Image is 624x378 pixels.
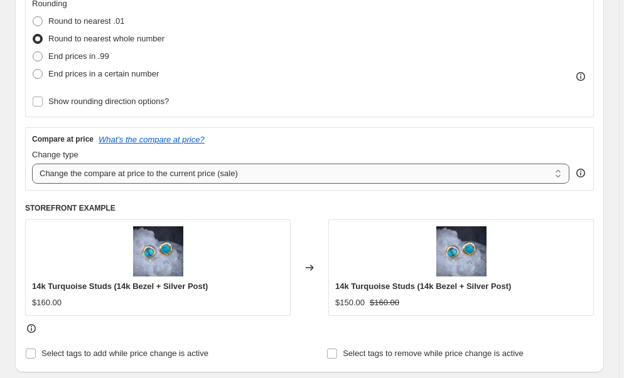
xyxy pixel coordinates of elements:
[41,349,208,358] span: Select tags to add while price change is active
[32,150,78,159] span: Change type
[48,34,164,43] span: Round to nearest whole number
[48,69,159,78] span: End prices in a certain number
[370,297,399,309] strike: $160.00
[335,281,511,291] span: 14k Turquoise Studs (14k Bezel + Silver Post)
[335,297,365,309] div: $150.00
[133,226,183,276] img: il_fullxfull.1543784589_i5yd_80x.jpg
[48,97,169,106] span: Show rounding direction options?
[32,281,208,291] span: 14k Turquoise Studs (14k Bezel + Silver Post)
[32,297,62,309] div: $160.00
[32,134,94,144] h3: Compare at price
[436,226,487,276] img: il_fullxfull.1543784589_i5yd_80x.jpg
[25,203,594,213] h6: STOREFRONT EXAMPLE
[48,16,124,26] span: Round to nearest .01
[574,167,587,179] div: help
[48,51,109,61] span: End prices in .99
[343,349,524,358] span: Select tags to remove while price change is active
[99,135,205,144] button: What's the compare at price?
